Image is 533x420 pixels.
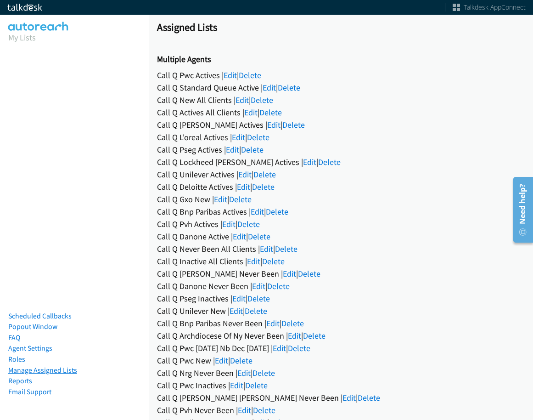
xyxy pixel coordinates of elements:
a: Delete [253,405,275,415]
div: Call Q Pwc Inactives | | [157,379,525,392]
a: Delete [259,107,282,118]
a: Edit [273,343,286,353]
a: Edit [232,293,246,304]
div: Call Q [PERSON_NAME] Never Been | | [157,267,525,280]
a: Delete [298,268,320,279]
a: Delete [282,119,305,130]
a: Delete [230,355,252,366]
a: Delete [358,392,380,403]
div: Call Q [PERSON_NAME] Actives | | [157,119,525,131]
div: Call Q Nrg Never Been | | [157,367,525,379]
a: Edit [232,132,245,142]
a: Delete [241,144,264,155]
a: Edit [226,144,239,155]
div: Call Q Standard Queue Active | | [157,81,525,94]
a: Scheduled Callbacks [8,312,72,320]
a: Edit [260,244,273,254]
div: Call Q Pwc [DATE] Nb Dec [DATE] | | [157,342,525,354]
a: Edit [233,231,246,242]
a: Edit [252,281,265,291]
a: Delete [245,306,267,316]
a: Delete [281,318,304,329]
a: Edit [238,405,251,415]
a: Edit [267,119,281,130]
a: Delete [262,256,285,267]
a: Delete [239,70,261,80]
a: Edit [303,157,316,167]
a: Delete [266,206,288,217]
a: Edit [238,169,252,180]
a: Delete [247,132,269,142]
a: Delete [245,380,268,391]
a: Reports [8,376,32,385]
a: Edit [251,206,264,217]
a: Edit [288,330,301,341]
a: Edit [214,194,227,204]
div: Call Q L'oreal Actives | | [157,131,525,143]
div: Call Q Bnp Paribas Never Been | | [157,317,525,329]
div: Call Q Pseg Inactives | | [157,292,525,305]
a: My Lists [8,32,36,43]
a: Edit [263,82,276,93]
div: Call Q Pwc New | | [157,354,525,367]
a: FAQ [8,333,20,342]
div: Call Q Danone Never Been | | [157,280,525,292]
a: Email Support [8,387,51,396]
div: Call Q Inactive All Clients | | [157,255,525,267]
div: Call Q [PERSON_NAME] [PERSON_NAME] Never Been | | [157,392,525,404]
a: Delete [303,330,325,341]
div: Call Q Pvh Never Been | | [157,404,525,416]
div: Call Q Gxo New | | [157,193,525,205]
a: Edit [342,392,356,403]
a: Edit [237,368,251,378]
a: Delete [252,182,275,192]
div: Call Q Pseg Actives | | [157,143,525,156]
div: Call Q Lockheed [PERSON_NAME] Actives | | [157,156,525,168]
a: Edit [237,182,250,192]
a: Delete [253,169,276,180]
div: Call Q Never Been All Clients | | [157,243,525,255]
a: Edit [247,256,260,267]
a: Delete [288,343,310,353]
iframe: Resource Center [506,173,533,246]
div: Call Q Danone Active | | [157,230,525,243]
h1: Assigned Lists [157,21,525,34]
a: Edit [230,306,243,316]
div: Call Q New All Clients | | [157,94,525,106]
div: Call Q Archdiocese Of Ny Never Been | | [157,329,525,342]
a: Delete [267,281,290,291]
a: Delete [237,219,260,229]
a: Agent Settings [8,344,52,352]
a: Manage Assigned Lists [8,366,77,375]
a: Delete [251,95,273,105]
a: Edit [266,318,280,329]
a: Popout Window [8,322,57,331]
a: Edit [224,70,237,80]
a: Delete [248,231,270,242]
div: Call Q Pvh Actives | | [157,218,525,230]
div: Call Q Unilever New | | [157,305,525,317]
a: Edit [222,219,236,229]
a: Edit [236,95,249,105]
div: Call Q Actives All Clients | | [157,106,525,119]
div: Call Q Unilever Actives | | [157,168,525,181]
a: Delete [318,157,341,167]
a: Edit [215,355,228,366]
a: Delete [275,244,297,254]
a: Edit [283,268,296,279]
a: Edit [244,107,258,118]
div: Call Q Pwc Actives | | [157,69,525,81]
a: Delete [252,368,275,378]
a: Delete [229,194,252,204]
div: Call Q Bnp Paribas Actives | | [157,205,525,218]
div: Call Q Deloitte Actives | | [157,181,525,193]
a: Edit [230,380,243,391]
a: Roles [8,355,25,363]
a: Delete [247,293,270,304]
h2: Multiple Agents [157,54,525,65]
a: Delete [278,82,300,93]
a: Talkdesk AppConnect [453,3,526,12]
